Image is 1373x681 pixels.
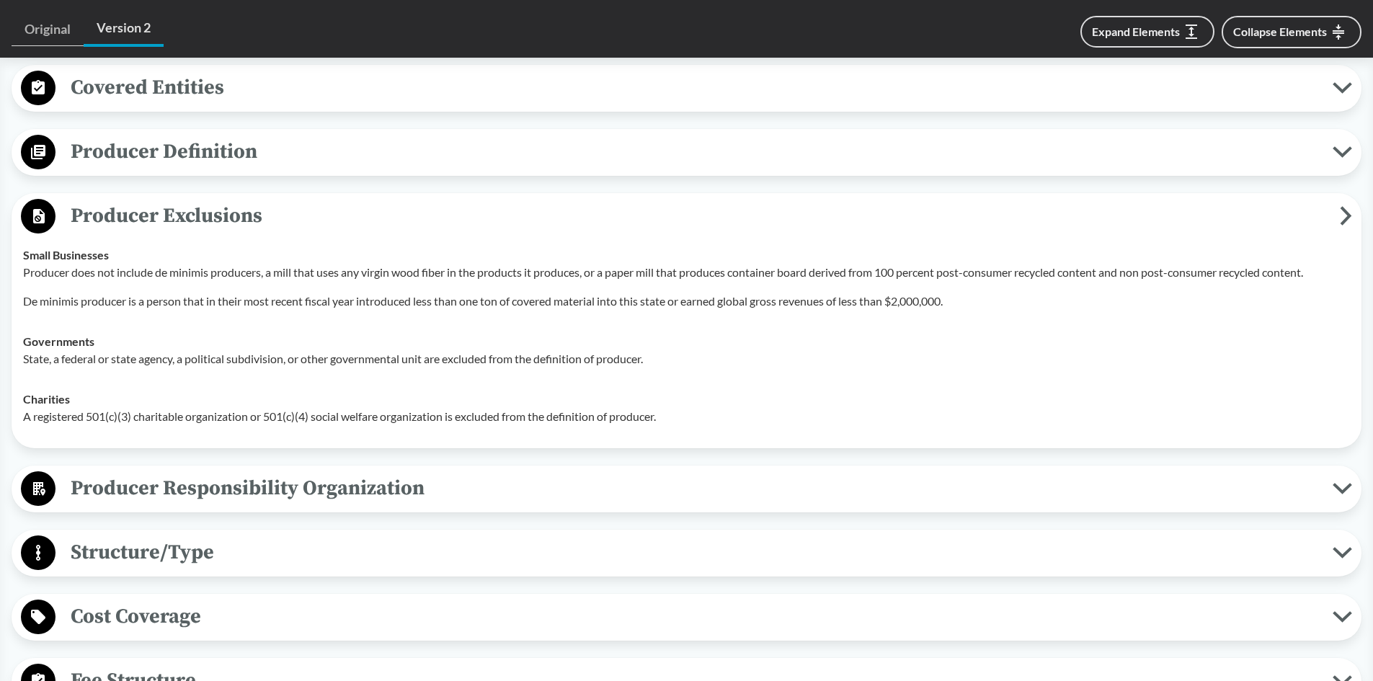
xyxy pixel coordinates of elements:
button: Collapse Elements [1222,16,1361,48]
strong: Small Businesses [23,248,109,262]
button: Producer Exclusions [17,198,1356,235]
button: Covered Entities [17,70,1356,107]
p: State, a federal or state agency, a political subdivision, or other governmental unit are exclude... [23,350,1350,368]
p: De minimis producer is a person that in their most recent fiscal year introduced less than one to... [23,293,1350,310]
button: Structure/Type [17,535,1356,571]
button: Cost Coverage [17,599,1356,636]
a: Version 2 [84,12,164,47]
a: Original [12,13,84,46]
span: Covered Entities [55,71,1333,104]
button: Producer Definition [17,134,1356,171]
p: A registered 501(c)(3) charitable organization or 501(c)(4) social welfare organization is exclud... [23,408,1350,425]
button: Expand Elements [1080,16,1214,48]
span: Producer Responsibility Organization [55,472,1333,504]
button: Producer Responsibility Organization [17,471,1356,507]
strong: Charities [23,392,70,406]
span: Producer Exclusions [55,200,1340,232]
span: Producer Definition [55,135,1333,168]
p: Producer does not include de minimis producers, a mill that uses any virgin wood fiber in the pro... [23,264,1350,281]
strong: Governments [23,334,94,348]
span: Structure/Type [55,536,1333,569]
span: Cost Coverage [55,600,1333,633]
